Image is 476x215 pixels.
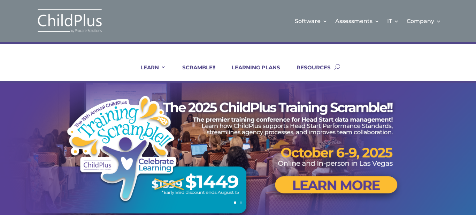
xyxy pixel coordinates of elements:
a: Company [407,7,441,35]
a: RESOURCES [288,64,331,81]
a: 2 [240,201,242,204]
a: LEARN [132,64,166,81]
a: IT [387,7,399,35]
a: LEARNING PLANS [223,64,280,81]
a: SCRAMBLE!! [174,64,215,81]
a: Assessments [335,7,379,35]
a: Software [295,7,328,35]
a: 1 [234,201,236,204]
